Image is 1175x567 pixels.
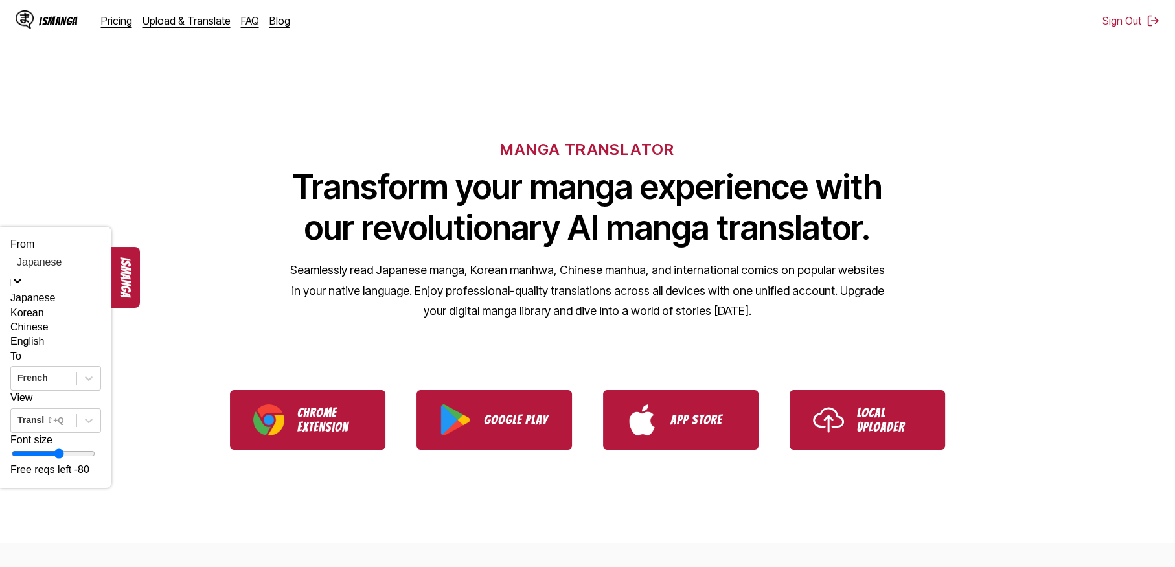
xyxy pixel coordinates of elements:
[297,406,362,434] p: Chrome Extension
[16,10,101,31] a: IsManga LogoIsManga
[101,14,132,27] a: Pricing
[39,15,78,27] div: IsManga
[78,464,89,475] span: 80
[241,14,259,27] a: FAQ
[416,390,572,450] a: Download IsManga from Google Play
[16,10,34,29] img: IsManga Logo
[10,392,32,403] label: View
[1102,14,1159,27] button: Sign Out
[290,260,885,321] p: Seamlessly read Japanese manga, Korean manhwa, Chinese manhua, and international comics on popula...
[10,351,21,362] label: To
[253,404,284,435] img: Chrome logo
[603,390,759,450] a: Download IsManga from App Store
[626,404,657,435] img: App Store logo
[790,390,945,450] a: Use IsManga Local Uploader
[269,14,290,27] a: Blog
[10,238,34,249] label: From
[440,404,471,435] img: Google Play logo
[484,413,549,427] p: Google Play
[10,306,101,320] div: Korean
[111,247,140,308] button: ismanga
[290,167,885,248] h1: Transform your manga experience with our revolutionary AI manga translator.
[857,406,922,434] p: Local Uploader
[1146,14,1159,27] img: Sign out
[143,14,231,27] a: Upload & Translate
[10,320,101,334] div: Chinese
[670,413,735,427] p: App Store
[230,390,385,450] a: Download IsManga Chrome Extension
[10,334,101,349] div: English
[500,140,674,159] h6: MANGA TRANSLATOR
[10,434,52,445] span: Font size
[10,291,101,305] div: Japanese
[10,463,101,477] p: Free reqs left -
[813,404,844,435] img: Upload icon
